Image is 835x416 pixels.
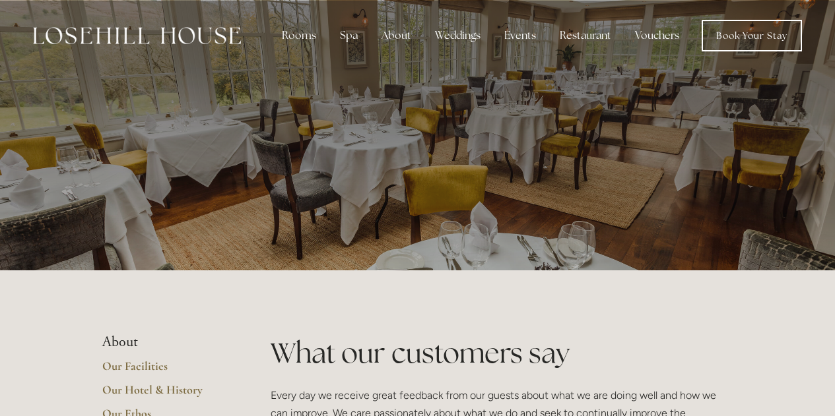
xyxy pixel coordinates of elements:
div: Weddings [424,22,491,49]
a: Our Hotel & History [102,382,228,406]
div: About [371,22,422,49]
h1: What our customers say [271,334,733,372]
img: Losehill House [33,27,241,44]
li: About [102,334,228,351]
a: Vouchers [624,22,690,49]
div: Events [494,22,547,49]
div: Restaurant [549,22,622,49]
div: Rooms [271,22,327,49]
a: Book Your Stay [702,20,802,51]
div: Spa [329,22,368,49]
a: Our Facilities [102,359,228,382]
